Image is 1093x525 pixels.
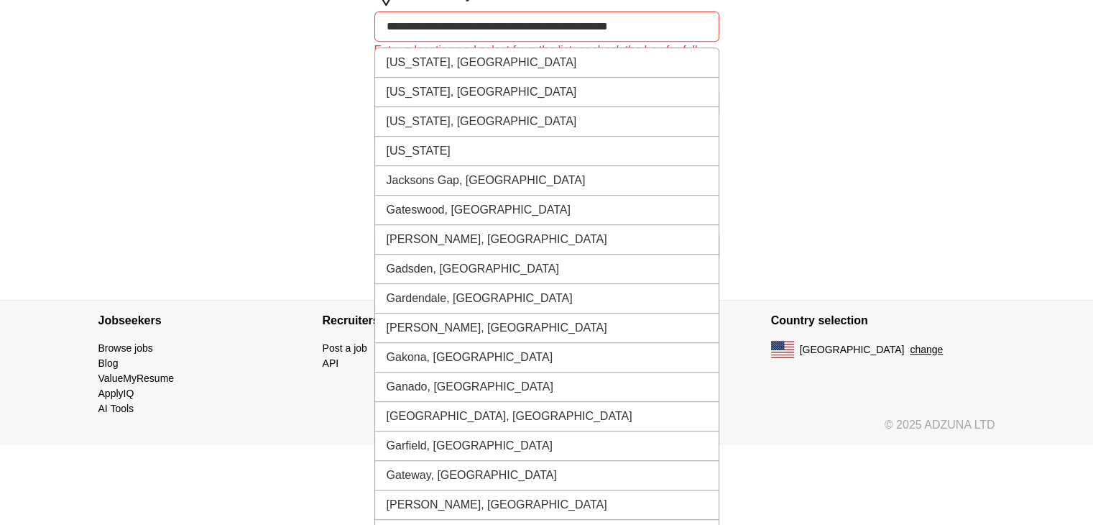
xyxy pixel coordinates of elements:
[375,402,719,432] li: [GEOGRAPHIC_DATA], [GEOGRAPHIC_DATA]
[374,42,719,76] div: Enter a location and select from the list, or check the box for fully remote roles
[323,342,367,354] a: Post a job
[98,403,134,414] a: AI Tools
[323,357,339,369] a: API
[375,343,719,373] li: Gakona, [GEOGRAPHIC_DATA]
[98,388,134,399] a: ApplyIQ
[375,225,719,255] li: [PERSON_NAME], [GEOGRAPHIC_DATA]
[98,357,119,369] a: Blog
[375,255,719,284] li: Gadsden, [GEOGRAPHIC_DATA]
[800,342,905,357] span: [GEOGRAPHIC_DATA]
[98,342,153,354] a: Browse jobs
[375,461,719,490] li: Gateway, [GEOGRAPHIC_DATA]
[771,341,794,358] img: US flag
[910,342,943,357] button: change
[375,48,719,78] li: [US_STATE], [GEOGRAPHIC_DATA]
[375,196,719,225] li: Gateswood, [GEOGRAPHIC_DATA]
[87,416,1007,445] div: © 2025 ADZUNA LTD
[375,137,719,166] li: [US_STATE]
[375,78,719,107] li: [US_STATE], [GEOGRAPHIC_DATA]
[375,490,719,520] li: [PERSON_NAME], [GEOGRAPHIC_DATA]
[375,373,719,402] li: Ganado, [GEOGRAPHIC_DATA]
[375,166,719,196] li: Jacksons Gap, [GEOGRAPHIC_DATA]
[98,373,175,384] a: ValueMyResume
[375,432,719,461] li: Garfield, [GEOGRAPHIC_DATA]
[375,314,719,343] li: [PERSON_NAME], [GEOGRAPHIC_DATA]
[771,301,995,341] h4: Country selection
[375,284,719,314] li: Gardendale, [GEOGRAPHIC_DATA]
[375,107,719,137] li: [US_STATE], [GEOGRAPHIC_DATA]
